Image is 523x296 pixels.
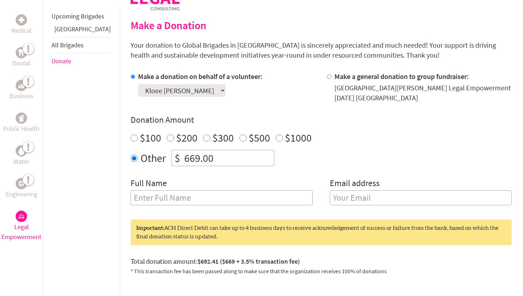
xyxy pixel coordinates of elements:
[9,80,33,101] a: BusinessBusiness
[136,225,164,231] strong: Important:
[52,53,111,69] li: Donate
[6,189,37,199] p: Engineering
[16,145,27,157] div: Water
[131,114,512,126] h4: Donation Amount
[330,178,380,190] label: Email address
[14,145,29,166] a: WaterWater
[212,131,234,144] label: $300
[1,222,41,242] p: Legal Empowerment
[52,57,71,65] a: Donate
[9,91,33,101] p: Business
[19,214,24,218] img: Legal Empowerment
[3,112,39,134] a: Public HealthPublic Health
[131,40,512,60] p: Your donation to Global Brigades in [GEOGRAPHIC_DATA] is sincerely appreciated and much needed! Y...
[19,83,24,88] img: Business
[19,181,24,186] img: Engineering
[19,49,24,56] img: Dental
[12,58,30,68] p: Dental
[330,190,512,205] input: Your Email
[334,83,512,103] div: [GEOGRAPHIC_DATA][PERSON_NAME] Legal Empowerment [DATE] [GEOGRAPHIC_DATA]
[131,257,300,267] label: Total donation amount:
[52,9,111,24] li: Upcoming Brigades
[16,112,27,124] div: Public Health
[285,131,312,144] label: $1000
[16,14,27,26] div: Medical
[52,24,111,37] li: Greece
[131,178,167,190] label: Full Name
[16,178,27,189] div: Engineering
[197,257,300,265] span: $692.41 ($669 + 3.5% transaction fee)
[19,17,24,23] img: Medical
[52,12,104,20] a: Upcoming Brigades
[11,26,32,36] p: Medical
[131,190,313,205] input: Enter Full Name
[176,131,197,144] label: $200
[172,150,183,166] div: $
[16,80,27,91] div: Business
[3,124,39,134] p: Public Health
[19,115,24,122] img: Public Health
[16,47,27,58] div: Dental
[52,41,84,49] a: All Brigades
[12,47,30,68] a: DentalDental
[52,37,111,53] li: All Brigades
[6,178,37,199] a: EngineeringEngineering
[183,150,274,166] input: Enter Amount
[131,220,512,245] div: ACH Direct Debit can take up to 4 business days to receive acknowledgement of success or failure ...
[140,131,161,144] label: $100
[249,131,270,144] label: $500
[14,157,29,166] p: Water
[54,25,111,33] a: [GEOGRAPHIC_DATA]
[334,72,469,81] label: Make a general donation to group fundraiser:
[11,14,32,36] a: MedicalMedical
[1,211,41,242] a: Legal EmpowermentLegal Empowerment
[141,150,166,166] label: Other
[131,267,512,275] p: * This transaction fee has been passed along to make sure that the organization receives 100% of ...
[138,72,263,81] label: Make a donation on behalf of a volunteer:
[19,147,24,155] img: Water
[16,211,27,222] div: Legal Empowerment
[131,19,512,32] h2: Make a Donation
